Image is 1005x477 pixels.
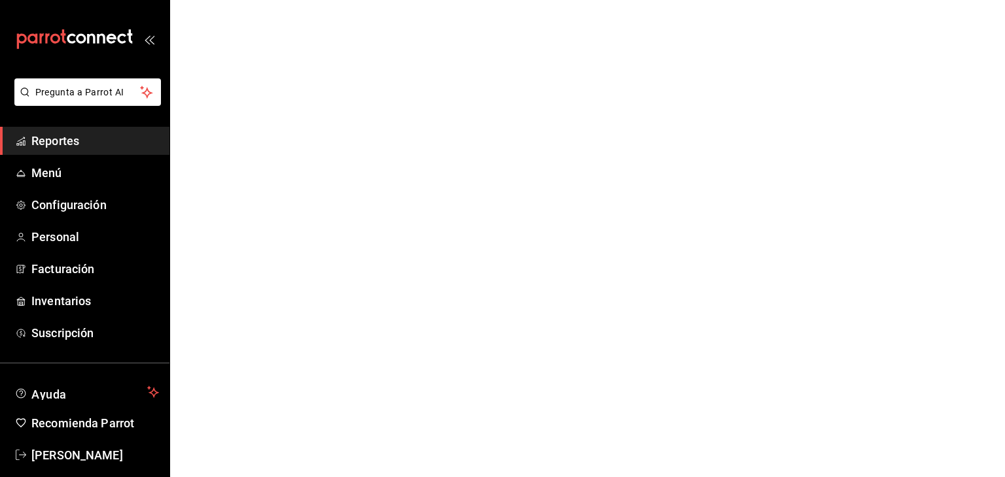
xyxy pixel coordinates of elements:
[144,34,154,44] button: open_drawer_menu
[31,260,159,278] span: Facturación
[31,228,159,246] span: Personal
[14,78,161,106] button: Pregunta a Parrot AI
[31,292,159,310] span: Inventarios
[9,95,161,108] a: Pregunta a Parrot AI
[35,86,141,99] span: Pregunta a Parrot AI
[31,324,159,342] span: Suscripción
[31,164,159,182] span: Menú
[31,446,159,464] span: [PERSON_NAME]
[31,384,142,400] span: Ayuda
[31,414,159,432] span: Recomienda Parrot
[31,196,159,214] span: Configuración
[31,132,159,150] span: Reportes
